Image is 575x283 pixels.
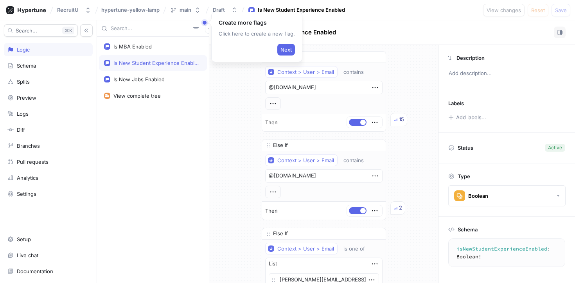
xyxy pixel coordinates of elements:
button: Add labels... [446,112,489,122]
textarea: @[DOMAIN_NAME] [265,169,383,183]
button: contains [340,154,375,166]
div: main [180,7,191,13]
span: Reset [531,8,545,13]
div: Context > User > Email [277,69,334,75]
p: Add description... [445,67,568,80]
textarea: @[DOMAIN_NAME] [265,81,383,94]
button: Save [552,4,570,16]
span: Save [555,8,567,13]
div: 15 [399,116,404,124]
span: Search... [16,28,37,33]
div: Context > User > Email [277,245,334,252]
p: Else If [273,230,288,238]
div: Splits [17,79,30,85]
div: RecruitU [57,7,79,13]
p: Else If [273,141,288,149]
div: Preview [17,95,36,101]
div: Draft [213,7,225,13]
p: Then [265,207,278,215]
div: Is New Jobs Enabled [113,76,165,82]
div: Logs [17,111,29,117]
button: RecruitU [54,4,94,16]
button: View changes [483,4,525,16]
div: View complete tree [113,93,161,99]
p: Then [265,119,278,127]
div: K [62,27,74,34]
button: is one of [340,243,376,254]
p: Status [458,142,473,153]
a: Documentation [4,265,93,278]
div: Is New Student Experience Enabled [258,6,345,14]
div: Settings [17,191,36,197]
div: Setup [17,236,31,242]
p: Labels [448,100,464,106]
div: Is MBA Enabled [113,43,152,50]
button: Draft [210,4,241,16]
div: Active [548,144,562,151]
div: is one of [343,245,365,252]
div: Logic [17,47,30,53]
div: List [269,260,277,268]
input: Search... [111,25,190,32]
div: 2 [399,204,402,212]
div: Analytics [17,175,38,181]
button: Context > User > Email [265,243,338,254]
div: Branches [17,143,40,149]
div: Diff [17,127,25,133]
div: Documentation [17,268,53,274]
button: Search...K [4,24,78,37]
span: hypertune-yellow-lamp [101,7,160,13]
div: Schema [17,63,36,69]
div: contains [343,157,364,164]
p: Schema [458,226,478,233]
div: Pull requests [17,159,49,165]
div: Context > User > Email [277,157,334,164]
div: contains [343,69,364,75]
button: contains [340,66,375,78]
div: Boolean [468,193,488,199]
button: main [167,4,204,16]
div: Live chat [17,252,38,258]
p: Type [458,173,470,179]
p: Description [456,55,485,61]
button: Context > User > Email [265,154,338,166]
span: View changes [487,8,521,13]
button: Context > User > Email [265,66,338,78]
button: Boolean [448,185,566,206]
button: Reset [528,4,548,16]
div: Is New Student Experience Enabled [113,60,199,66]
